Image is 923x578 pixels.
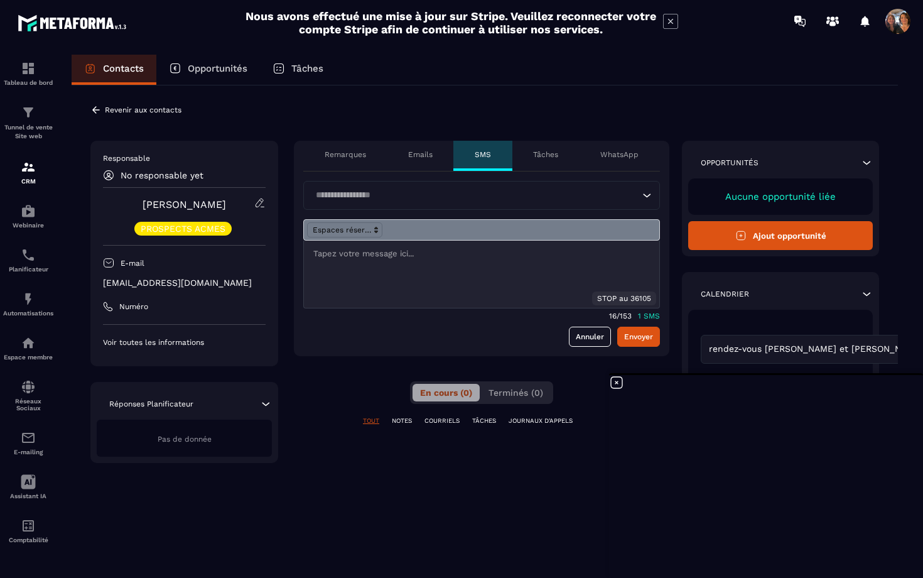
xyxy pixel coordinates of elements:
button: Envoyer [617,327,660,347]
a: Opportunités [156,55,260,85]
p: Assistant IA [3,493,53,499]
p: CRM [3,178,53,185]
p: 1 SMS [638,312,660,320]
p: TOUT [363,417,379,425]
p: 153 [620,312,632,320]
img: formation [21,61,36,76]
button: Ajout opportunité [688,221,873,250]
div: STOP au 36105 [592,292,656,305]
p: Responsable [103,153,266,163]
a: automationsautomationsWebinaire [3,194,53,238]
img: logo [18,11,131,35]
p: E-mailing [3,449,53,455]
p: No responsable yet [121,170,203,180]
span: Terminés (0) [488,388,543,398]
p: Réseaux Sociaux [3,398,53,412]
p: PROSPECTS ACMES [141,224,225,233]
a: emailemailE-mailing [3,421,53,465]
button: Terminés (0) [481,384,551,401]
p: Espace membre [3,354,53,361]
input: Search for option [311,188,639,202]
p: Tunnel de vente Site web [3,123,53,141]
p: TÂCHES [472,417,496,425]
p: Tâches [291,63,323,74]
p: 16/ [609,312,620,320]
a: social-networksocial-networkRéseaux Sociaux [3,370,53,421]
a: [PERSON_NAME] [143,199,226,210]
p: Webinaire [3,222,53,229]
a: formationformationTunnel de vente Site web [3,95,53,150]
p: COURRIELS [424,417,460,425]
p: Voir toutes les informations [103,337,266,347]
a: Annuler [569,327,611,347]
p: JOURNAUX D'APPELS [509,417,573,425]
span: Pas de donnée [158,435,212,444]
img: automations [21,292,36,307]
h2: Nous avons effectué une mise à jour sur Stripe. Veuillez reconnecter votre compte Stripe afin de ... [245,9,657,36]
a: automationsautomationsEspace membre [3,326,53,370]
p: NOTES [392,417,412,425]
a: Tâches [260,55,336,85]
p: Contacts [103,63,144,74]
img: automations [21,335,36,351]
p: Opportunités [701,158,758,168]
p: Tableau de bord [3,79,53,86]
p: Comptabilité [3,537,53,543]
a: schedulerschedulerPlanificateur [3,238,53,282]
p: Emails [408,150,433,160]
button: En cours (0) [413,384,480,401]
a: automationsautomationsAutomatisations [3,282,53,326]
img: formation [21,105,36,120]
p: Remarques [325,150,366,160]
a: Contacts [72,55,156,85]
p: Calendrier [701,289,749,299]
p: E-mail [121,258,144,268]
p: Réponses Planificateur [109,399,193,409]
img: automations [21,204,36,219]
p: Planificateur [3,266,53,273]
img: email [21,430,36,445]
p: Automatisations [3,310,53,317]
p: WhatsApp [600,150,639,160]
img: scheduler [21,248,36,263]
a: formationformationTableau de bord [3,52,53,95]
p: Opportunités [188,63,247,74]
p: SMS [475,150,491,160]
a: accountantaccountantComptabilité [3,509,53,553]
div: Search for option [303,181,660,210]
img: accountant [21,518,36,533]
img: formation [21,160,36,175]
p: Revenir aux contacts [105,106,181,114]
a: Assistant IA [3,465,53,509]
p: Aucune opportunité liée [701,191,860,202]
span: En cours (0) [420,388,472,398]
p: Numéro [119,302,148,312]
a: formationformationCRM [3,150,53,194]
p: [EMAIL_ADDRESS][DOMAIN_NAME] [103,277,266,289]
img: social-network [21,379,36,395]
p: Tâches [533,150,558,160]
